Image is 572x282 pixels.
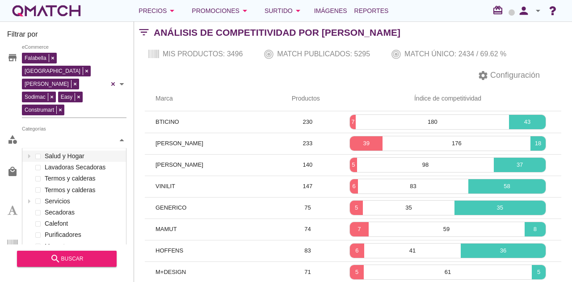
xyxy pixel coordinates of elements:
span: Configuración [488,69,540,81]
div: Precios [139,5,177,16]
label: Secadoras [42,207,124,218]
label: Servicios [42,196,124,207]
span: [GEOGRAPHIC_DATA] [22,67,83,75]
label: Purificadores [42,229,124,240]
p: 35 [363,203,454,212]
label: Termos y calderas [42,173,124,184]
i: arrow_drop_down [240,5,250,16]
i: arrow_drop_down [167,5,177,16]
td: 75 [281,197,334,219]
h3: Filtrar por [7,29,126,43]
td: 147 [281,176,334,197]
span: [PERSON_NAME] [156,161,203,168]
p: 5 [350,203,363,212]
span: Construmart [22,106,56,114]
td: 83 [281,240,334,261]
i: search [50,253,61,264]
a: Reportes [351,2,392,20]
span: [PERSON_NAME] [22,80,71,88]
button: Precios [131,2,185,20]
a: white-qmatch-logo [11,2,82,20]
span: HOFFENS [156,247,183,254]
div: buscar [24,253,109,264]
p: 7 [350,118,356,126]
p: 58 [468,182,546,191]
label: Salud y Hogar [42,151,124,162]
h2: Análisis de competitividad por [PERSON_NAME] [154,25,400,40]
th: Índice de competitividad: Not sorted. [334,86,561,111]
div: Surtido [265,5,303,16]
i: filter_list [134,32,154,33]
p: 59 [369,225,525,234]
i: person [515,4,533,17]
span: Falabella [22,54,49,62]
button: Surtido [257,2,311,20]
p: 61 [364,268,532,277]
button: Promociones [185,2,257,20]
td: 74 [281,219,334,240]
p: 8 [525,225,546,234]
p: 176 [383,139,530,148]
p: 18 [530,139,546,148]
td: 140 [281,154,334,176]
p: 6 [350,246,364,255]
span: BTICINO [156,118,179,125]
label: Calefont [42,218,124,229]
td: 233 [281,133,334,154]
p: 5 [350,268,364,277]
th: Productos: Not sorted. [281,86,334,111]
i: settings [478,70,488,81]
i: arrow_drop_down [533,5,543,16]
button: buscar [17,251,117,267]
p: 41 [364,246,461,255]
span: [PERSON_NAME] [156,140,203,147]
i: arrow_drop_down [293,5,303,16]
label: Termos y calderas [42,185,124,196]
p: 7 [350,225,368,234]
button: Configuración [471,67,547,84]
span: MAMUT [156,226,177,232]
a: Imágenes [311,2,351,20]
i: store [7,52,18,63]
span: M+DESIGN [156,269,186,275]
p: 83 [358,182,468,191]
p: 98 [357,160,494,169]
div: Clear all [109,51,118,118]
i: local_mall [7,166,18,177]
label: Mascotas [42,241,124,252]
label: Lavadoras Secadoras [42,162,124,173]
p: 35 [454,203,546,212]
p: 5 [532,268,546,277]
td: 230 [281,111,334,133]
p: 37 [494,160,546,169]
p: 5 [350,160,357,169]
div: Promociones [192,5,250,16]
span: Easy [59,93,75,101]
span: VINILIT [156,183,175,189]
p: 39 [350,139,383,148]
th: Marca: Not sorted. [145,86,281,111]
p: 180 [356,118,509,126]
span: Imágenes [314,5,347,16]
span: Sodimac [22,93,48,101]
p: 43 [509,118,546,126]
i: redeem [492,5,507,16]
i: category [7,134,18,145]
p: 36 [461,246,546,255]
span: Reportes [354,5,389,16]
span: GENERICO [156,204,186,211]
p: 6 [350,182,358,191]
